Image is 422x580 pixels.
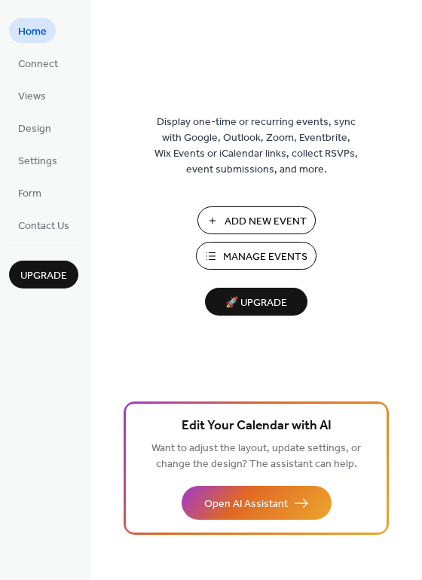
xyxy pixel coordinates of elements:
[205,288,307,316] button: 🚀 Upgrade
[18,154,57,169] span: Settings
[9,212,78,237] a: Contact Us
[9,115,60,140] a: Design
[225,214,307,230] span: Add New Event
[223,249,307,265] span: Manage Events
[154,114,358,178] span: Display one-time or recurring events, sync with Google, Outlook, Zoom, Eventbrite, Wix Events or ...
[18,121,51,137] span: Design
[9,180,50,205] a: Form
[20,268,67,284] span: Upgrade
[18,186,41,202] span: Form
[9,50,67,75] a: Connect
[197,206,316,234] button: Add New Event
[182,416,332,437] span: Edit Your Calendar with AI
[18,218,69,234] span: Contact Us
[182,486,332,520] button: Open AI Assistant
[151,438,361,475] span: Want to adjust the layout, update settings, or change the design? The assistant can help.
[196,242,316,270] button: Manage Events
[9,18,56,43] a: Home
[18,89,46,105] span: Views
[204,496,288,512] span: Open AI Assistant
[9,261,78,288] button: Upgrade
[18,24,47,40] span: Home
[18,56,58,72] span: Connect
[214,293,298,313] span: 🚀 Upgrade
[9,148,66,172] a: Settings
[9,83,55,108] a: Views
